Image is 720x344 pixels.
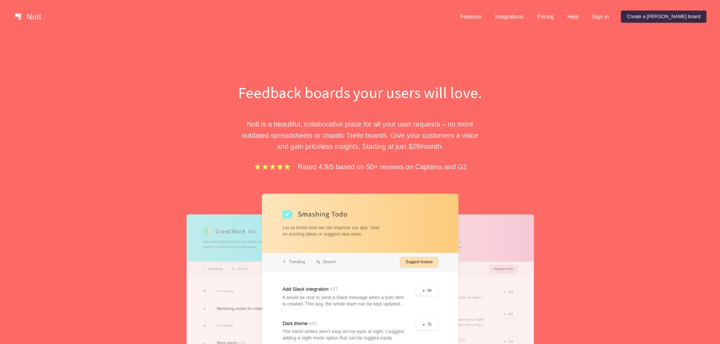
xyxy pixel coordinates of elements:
[454,11,488,23] a: Features
[230,119,491,152] p: Nolt is a beautiful, collaborative place for all your user requests – no more outdated spreadshee...
[586,11,615,23] a: Sign in
[298,161,467,172] p: Rated 4.9/5 based on 50+ reviews on Capterra and G2
[531,11,560,23] a: Pricing
[230,82,491,103] h1: Feedback boards your users will love.
[621,11,706,23] a: Create a [PERSON_NAME] board
[489,11,530,23] a: Integrations
[561,11,585,23] a: Help
[253,162,292,171] img: stars.b067e34983.png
